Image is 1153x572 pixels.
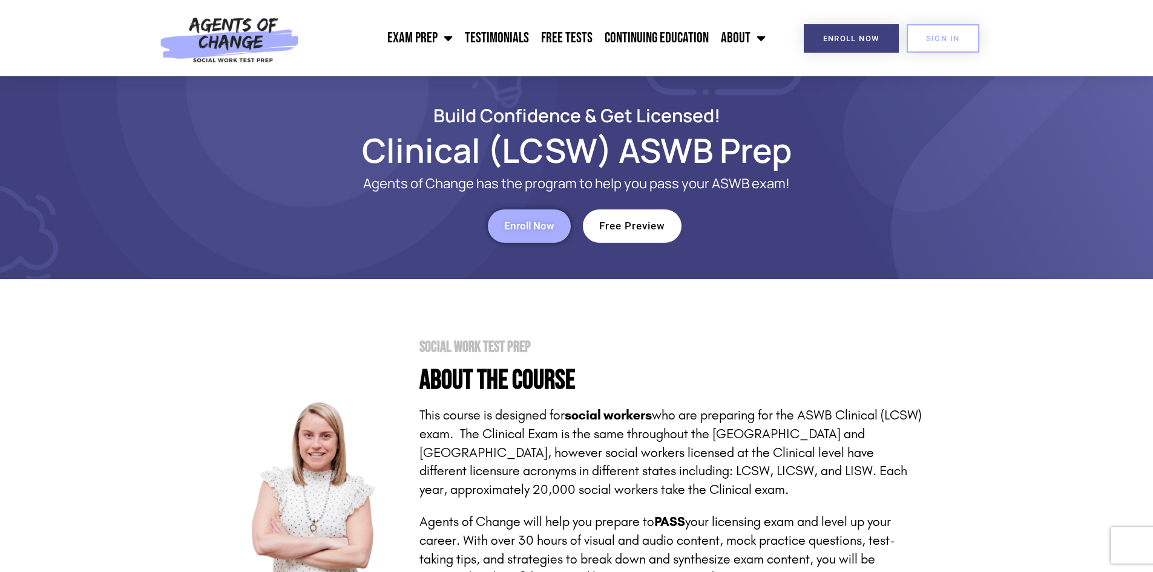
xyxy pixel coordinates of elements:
[232,107,922,124] h2: Build Confidence & Get Licensed!
[419,367,922,394] h4: About the Course
[381,23,459,53] a: Exam Prep
[583,209,682,243] a: Free Preview
[907,24,979,53] a: SIGN IN
[715,23,772,53] a: About
[504,221,554,231] span: Enroll Now
[535,23,599,53] a: Free Tests
[419,340,922,355] h2: Social Work Test Prep
[804,24,899,53] a: Enroll Now
[419,406,922,499] p: This course is designed for who are preparing for the ASWB Clinical (LCSW) exam. The Clinical Exa...
[306,23,772,53] nav: Menu
[232,136,922,164] h1: Clinical (LCSW) ASWB Prep
[926,35,960,42] span: SIGN IN
[565,407,652,423] strong: social workers
[599,221,665,231] span: Free Preview
[280,176,873,191] p: Agents of Change has the program to help you pass your ASWB exam!
[488,209,571,243] a: Enroll Now
[459,23,535,53] a: Testimonials
[823,35,879,42] span: Enroll Now
[654,514,685,530] strong: PASS
[599,23,715,53] a: Continuing Education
